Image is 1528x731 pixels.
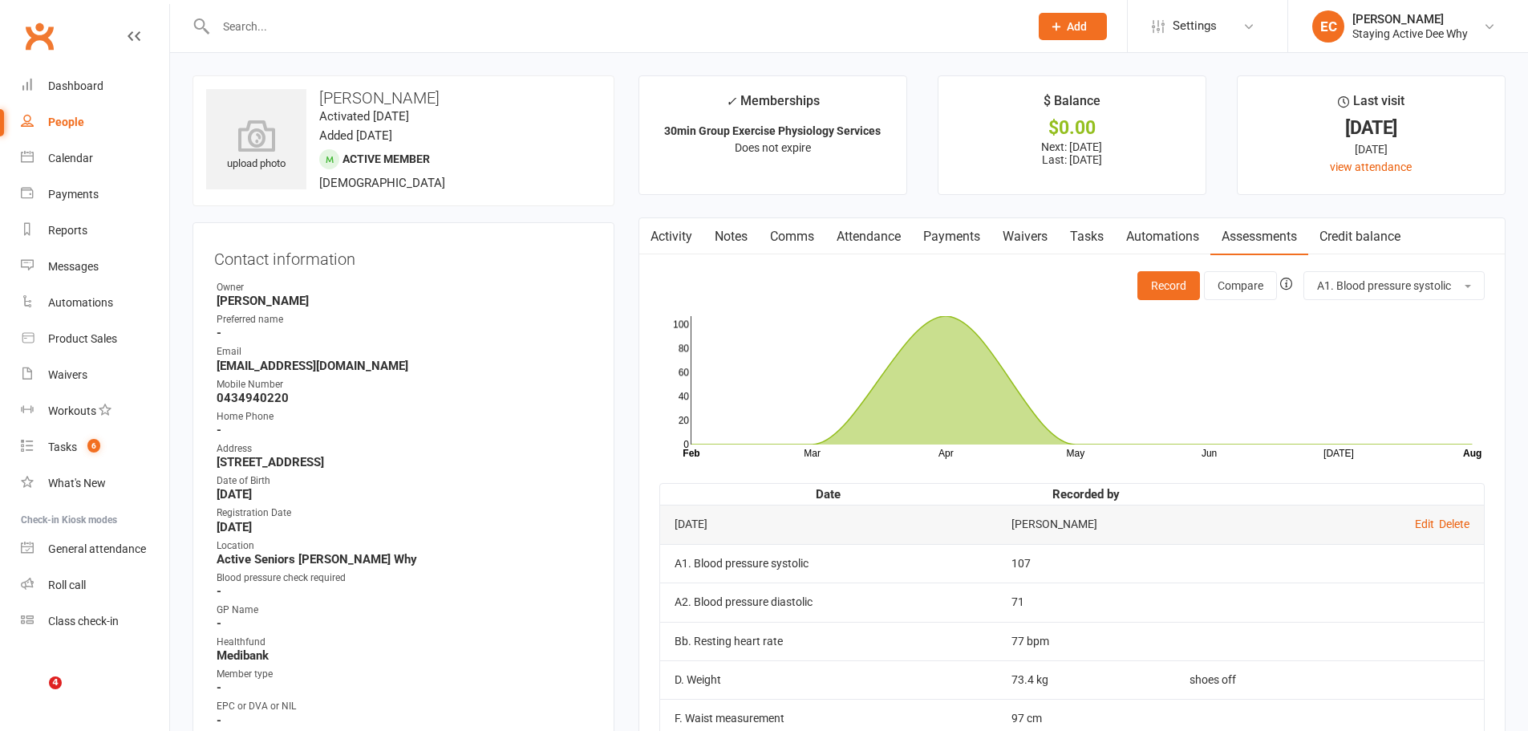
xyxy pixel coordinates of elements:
div: Preferred name [217,312,593,327]
div: Healthfund [217,635,593,650]
td: D. Weight [660,660,998,699]
span: 6 [87,439,100,453]
strong: - [217,584,593,599]
a: Workouts [21,393,169,429]
div: General attendance [48,542,146,555]
time: Added [DATE] [319,128,392,143]
h3: Contact information [214,244,593,268]
a: Roll call [21,567,169,603]
div: [DATE] [1252,120,1490,136]
div: Home Phone [217,409,593,424]
span: Settings [1173,8,1217,44]
strong: Active Seniors [PERSON_NAME] Why [217,552,593,567]
a: Notes [703,218,759,255]
span: A1. Blood pressure systolic [1317,279,1451,292]
a: Waivers [21,357,169,393]
strong: [EMAIL_ADDRESS][DOMAIN_NAME] [217,359,593,373]
button: Record [1137,271,1200,300]
h3: [PERSON_NAME] [206,89,601,107]
span: [DEMOGRAPHIC_DATA] [319,176,445,190]
strong: - [217,326,593,340]
strong: - [217,616,593,631]
div: Member type [217,667,593,682]
div: Reports [48,224,87,237]
a: General attendance kiosk mode [21,531,169,567]
div: Roll call [48,579,86,591]
div: Workouts [48,404,96,417]
iframe: Intercom live chat [16,676,55,715]
a: Activity [639,218,703,255]
div: Email [217,344,593,359]
a: Credit balance [1308,218,1412,255]
div: GP Name [217,603,593,618]
td: 77 bpm [997,622,1175,660]
a: Calendar [21,140,169,177]
div: Mobile Number [217,377,593,392]
div: Last visit [1338,91,1404,120]
a: Delete [1439,518,1469,530]
button: A1. Blood pressure systolic [1303,271,1485,300]
strong: - [217,680,593,695]
strong: [STREET_ADDRESS] [217,455,593,469]
th: Recorded by [997,484,1175,505]
div: Dashboard [48,79,103,92]
strong: [DATE] [217,520,593,534]
div: [PERSON_NAME] [1352,12,1468,26]
div: [DATE] [1252,140,1490,158]
td: 107 [997,544,1175,583]
div: Blood pressure check required [217,571,593,586]
div: $0.00 [953,120,1191,136]
span: 4 [49,676,62,689]
td: A2. Blood pressure diastolic [660,583,998,621]
td: [PERSON_NAME] [997,505,1175,543]
div: Messages [48,260,99,273]
div: $ Balance [1044,91,1100,120]
td: 73.4 kg [997,660,1175,699]
input: Search... [211,15,1018,38]
a: Edit [1415,518,1434,530]
a: Assessments [1210,218,1308,255]
a: Attendance [825,218,912,255]
strong: [PERSON_NAME] [217,294,593,308]
a: Tasks [1059,218,1115,255]
strong: 0434940220 [217,391,593,405]
div: [DATE] [675,518,983,530]
div: Location [217,538,593,554]
a: Dashboard [21,68,169,104]
strong: [DATE] [217,487,593,502]
a: Product Sales [21,321,169,357]
a: Comms [759,218,825,255]
strong: - [217,713,593,728]
button: Add [1039,13,1107,40]
td: Bb. Resting heart rate [660,622,998,660]
div: Address [217,441,593,457]
div: Payments [48,188,99,201]
a: view attendance [1330,160,1412,173]
strong: 30min Group Exercise Physiology Services [664,124,881,137]
a: Reports [21,213,169,249]
div: Product Sales [48,332,117,345]
div: Memberships [726,91,820,120]
time: Activated [DATE] [319,109,409,124]
span: Active member [342,152,430,165]
a: Payments [912,218,991,255]
div: EC [1312,10,1344,43]
div: Tasks [48,441,77,453]
div: Class check-in [48,615,119,627]
td: A1. Blood pressure systolic [660,544,998,583]
div: People [48,116,84,128]
td: shoes off [1175,660,1484,699]
a: Automations [21,285,169,321]
span: Does not expire [735,141,811,154]
div: Owner [217,280,593,295]
a: People [21,104,169,140]
div: Calendar [48,152,93,164]
a: Class kiosk mode [21,603,169,640]
a: Automations [1115,218,1210,255]
span: Add [1067,20,1087,33]
div: EPC or DVA or NIL [217,699,593,714]
p: Next: [DATE] Last: [DATE] [953,140,1191,166]
td: 71 [997,583,1175,621]
th: Date [660,484,998,505]
div: upload photo [206,120,306,173]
